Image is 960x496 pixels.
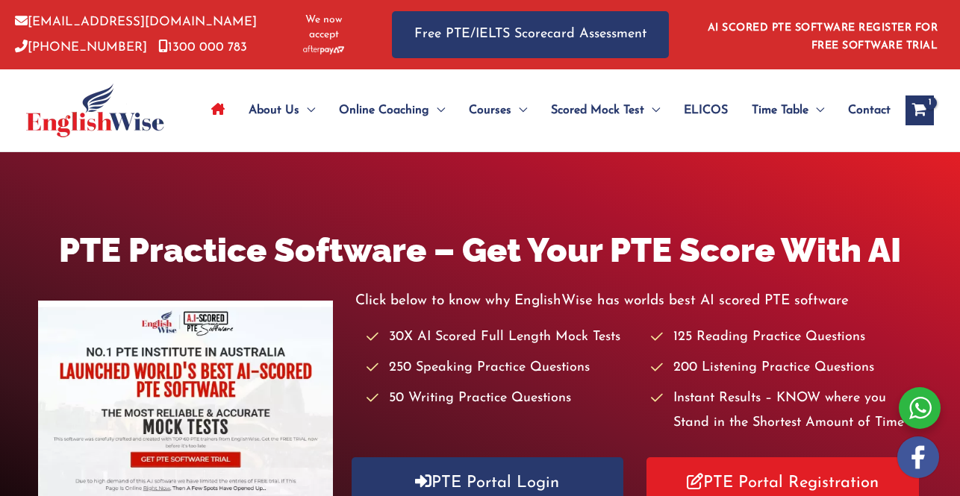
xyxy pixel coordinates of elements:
a: Scored Mock TestMenu Toggle [539,84,672,136]
span: Contact [848,84,891,136]
span: ELICOS [684,84,728,136]
img: Afterpay-Logo [303,45,344,54]
a: View Shopping Cart, 1 items [906,95,934,125]
li: 30X AI Scored Full Length Mock Tests [367,325,637,350]
a: Online CoachingMenu Toggle [327,84,457,136]
a: About UsMenu Toggle [237,84,327,136]
a: CoursesMenu Toggle [457,84,539,136]
span: About Us [249,84,299,136]
li: Instant Results – KNOW where you Stand in the Shortest Amount of Time [651,386,921,436]
a: 1300 000 783 [158,41,247,54]
img: cropped-ew-logo [26,84,164,137]
p: Click below to know why EnglishWise has worlds best AI scored PTE software [355,289,922,313]
a: AI SCORED PTE SOFTWARE REGISTER FOR FREE SOFTWARE TRIAL [708,22,938,51]
a: ELICOS [672,84,740,136]
span: We now accept [293,13,355,43]
span: Time Table [752,84,808,136]
li: 125 Reading Practice Questions [651,325,921,350]
span: Online Coaching [339,84,429,136]
span: Menu Toggle [429,84,445,136]
li: 250 Speaking Practice Questions [367,356,637,380]
a: [PHONE_NUMBER] [15,41,147,54]
span: Courses [469,84,511,136]
a: Time TableMenu Toggle [740,84,836,136]
span: Menu Toggle [299,84,315,136]
span: Menu Toggle [644,84,660,136]
li: 200 Listening Practice Questions [651,356,921,380]
a: [EMAIL_ADDRESS][DOMAIN_NAME] [15,16,257,28]
span: Menu Toggle [808,84,824,136]
span: Menu Toggle [511,84,527,136]
span: Scored Mock Test [551,84,644,136]
nav: Site Navigation: Main Menu [199,84,891,136]
li: 50 Writing Practice Questions [367,386,637,411]
a: Free PTE/IELTS Scorecard Assessment [392,11,669,58]
img: white-facebook.png [897,436,939,478]
aside: Header Widget 1 [699,10,945,59]
a: Contact [836,84,891,136]
h1: PTE Practice Software – Get Your PTE Score With AI [38,227,921,274]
